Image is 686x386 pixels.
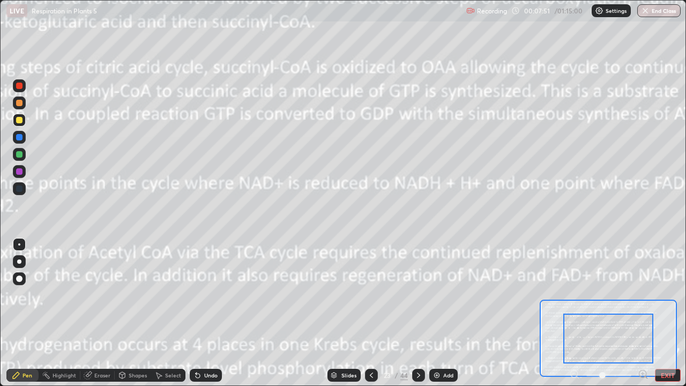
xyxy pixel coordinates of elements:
[129,373,147,378] div: Shapes
[637,4,681,17] button: End Class
[443,373,453,378] div: Add
[10,6,24,15] p: LIVE
[32,6,97,15] p: Respiration in Plants 5
[606,8,627,13] p: Settings
[94,373,110,378] div: Eraser
[477,7,507,15] p: Recording
[53,373,76,378] div: Highlight
[641,6,650,15] img: end-class-cross
[341,373,356,378] div: Slides
[433,371,441,380] img: add-slide-button
[23,373,32,378] div: Pen
[395,372,398,378] div: /
[400,370,408,380] div: 44
[466,6,475,15] img: recording.375f2c34.svg
[595,6,603,15] img: class-settings-icons
[655,369,681,382] button: EXIT
[204,373,218,378] div: Undo
[165,373,181,378] div: Select
[382,372,393,378] div: 23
